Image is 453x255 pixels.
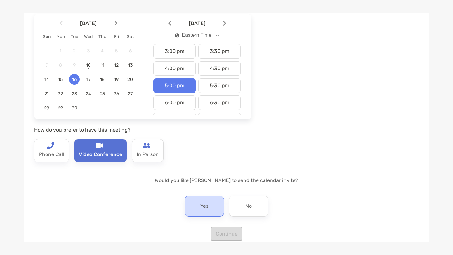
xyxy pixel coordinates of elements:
span: 2 [69,48,80,54]
p: Video Conference [79,149,122,160]
span: 8 [55,62,66,68]
span: 29 [55,105,66,111]
span: 14 [41,77,52,82]
span: 5 [111,48,122,54]
img: Arrow icon [59,21,63,26]
span: 20 [125,77,136,82]
div: Wed [81,34,95,39]
span: 17 [83,77,94,82]
span: 24 [83,91,94,96]
span: 16 [69,77,80,82]
span: 1 [55,48,66,54]
span: 7 [41,62,52,68]
img: type-call [143,142,150,149]
span: 26 [111,91,122,96]
div: 5:30 pm [198,78,241,93]
span: 10 [83,62,94,68]
img: Open dropdown arrow [216,34,220,36]
img: Arrow icon [168,21,171,26]
button: iconEastern Time [170,28,225,43]
div: Thu [96,34,109,39]
img: type-call [96,142,103,149]
span: [DATE] [64,20,113,26]
span: 30 [69,105,80,111]
p: Would you like [PERSON_NAME] to send the calendar invite? [34,176,419,184]
span: 11 [97,62,108,68]
div: 3:00 pm [153,44,196,59]
span: 15 [55,77,66,82]
div: 5:00 pm [153,78,196,93]
div: Fri [109,34,123,39]
p: Yes [200,201,208,211]
span: 27 [125,91,136,96]
img: Arrow icon [115,21,118,26]
div: Eastern Time [175,32,212,38]
div: Sat [123,34,137,39]
span: 25 [97,91,108,96]
span: 21 [41,91,52,96]
span: 4 [97,48,108,54]
span: 28 [41,105,52,111]
span: 18 [97,77,108,82]
p: No [245,201,252,211]
div: Sun [40,34,53,39]
div: Tue [67,34,81,39]
img: type-call [47,142,54,149]
div: 7:00 pm [153,113,196,127]
img: Arrow icon [223,21,226,26]
span: 3 [83,48,94,54]
span: 12 [111,62,122,68]
span: 19 [111,77,122,82]
span: 23 [69,91,80,96]
span: 6 [125,48,136,54]
p: In Person [137,149,159,160]
span: 13 [125,62,136,68]
div: 7:30 pm [198,113,241,127]
div: 4:00 pm [153,61,196,76]
div: 6:00 pm [153,95,196,110]
span: 22 [55,91,66,96]
span: [DATE] [172,20,222,26]
div: 3:30 pm [198,44,241,59]
div: 6:30 pm [198,95,241,110]
p: Phone Call [39,149,64,160]
div: 4:30 pm [198,61,241,76]
p: How do you prefer to have this meeting? [34,126,251,134]
div: Mon [53,34,67,39]
img: icon [175,33,179,38]
span: 9 [69,62,80,68]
